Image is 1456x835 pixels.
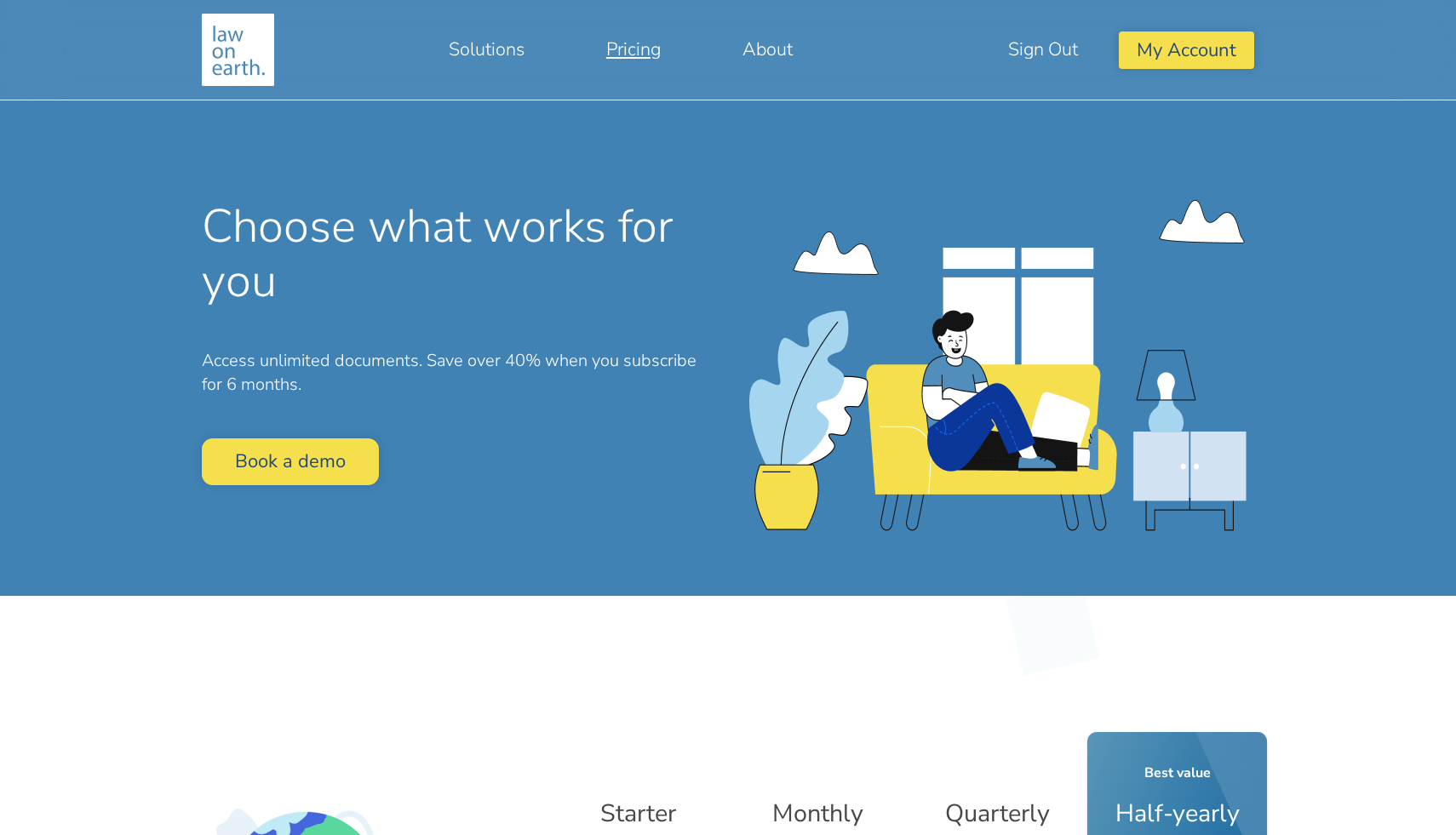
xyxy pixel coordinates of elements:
[975,552,1130,706] img: diamond_129129.svg
[1119,31,1254,68] button: My Account
[565,29,702,70] a: Pricing
[202,349,715,398] p: Access unlimited documents. Save over 40% when you subscribe for 6 months.
[1100,800,1254,827] p: Half-yearly
[920,800,1075,827] p: Quarterly
[702,29,834,70] a: About
[561,800,715,827] p: Starter
[967,29,1119,70] a: Sign Out
[749,200,1247,531] img: peaceful_place.png
[1100,759,1254,786] p: Best value
[202,199,715,308] h1: Choose what works for you
[408,29,565,70] a: Solutions
[202,14,274,86] img: Making legal services accessible to everyone, anywhere, anytime
[741,800,895,827] p: Monthly
[202,438,379,485] a: Book a demo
